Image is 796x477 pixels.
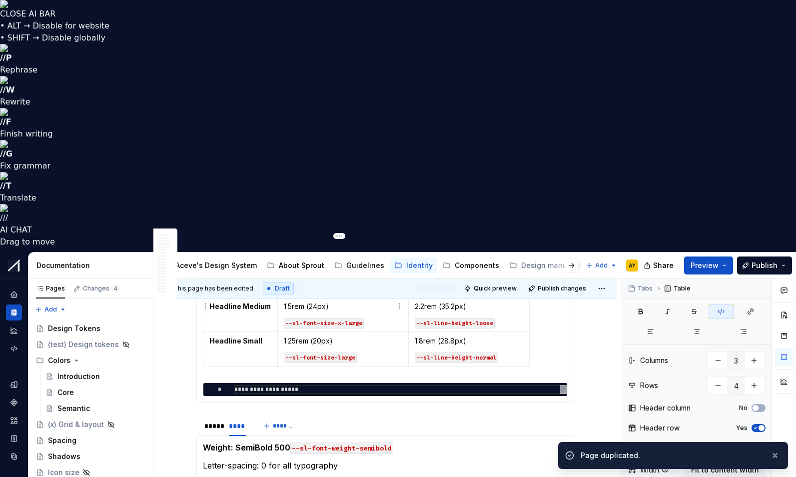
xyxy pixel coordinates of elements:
[691,260,719,270] span: Preview
[32,448,149,464] a: Shadows
[525,281,591,295] button: Publish changes
[57,403,90,413] div: Semantic
[203,459,568,471] p: Letter-spacing: 0 for all typography
[538,284,586,292] span: Publish changes
[415,318,495,328] code: --sl-line-height-loose
[6,376,22,392] a: Design tokens
[640,380,658,390] div: Rows
[284,301,402,311] p: 1.5rem (24px)
[595,261,608,269] span: Add
[32,302,69,316] button: Add
[175,260,257,270] div: Aceve's Design System
[521,260,574,270] div: Design manual
[279,260,324,270] div: About Sprout
[461,281,521,295] button: Quick preview
[583,258,620,272] button: Add
[6,412,22,428] a: Assets
[284,352,357,363] code: --sl-font-size-large
[439,257,503,273] a: Components
[653,260,674,270] span: Share
[32,336,149,352] a: (test) Design tokens
[57,387,74,397] div: Core
[48,419,104,429] div: (x) Grid & layout
[640,403,691,413] div: Header column
[6,394,22,410] a: Components
[263,257,328,273] a: About Sprout
[32,352,149,368] div: Colors
[6,286,22,302] a: Home
[640,423,680,433] div: Header row
[581,450,763,460] div: Page duplicated.
[6,448,22,464] a: Data sources
[6,304,22,320] a: Documentation
[284,336,402,346] p: 1.25rem (20px)
[6,322,22,338] a: Analytics
[83,284,119,292] div: Changes
[415,336,523,346] p: 1.8rem (28.8px)
[346,260,384,270] div: Guidelines
[36,260,149,270] div: Documentation
[209,302,271,310] strong: Headline Medium
[736,424,748,432] label: Yes
[639,256,680,274] button: Share
[684,256,733,274] button: Preview
[48,435,76,445] div: Spacing
[752,260,778,270] span: Publish
[8,259,20,271] img: b6c2a6ff-03c2-4811-897b-2ef07e5e0e51.png
[505,257,589,273] a: Design manual
[290,442,393,454] code: --sl-font-weight-semibold
[638,284,653,292] span: Tabs
[390,257,437,273] a: Identity
[415,301,523,311] p: 2.2rem (35.2px)
[629,261,636,269] div: AY
[415,352,498,363] code: --sl-line-height-normal
[739,404,748,412] label: No
[474,284,517,292] span: Quick preview
[455,260,499,270] div: Components
[41,384,149,400] a: Core
[640,355,668,365] div: Columns
[41,400,149,416] a: Semantic
[209,336,262,345] strong: Headline Small
[6,340,22,356] a: Code automation
[36,284,65,292] div: Pages
[111,284,119,292] span: 4
[275,284,290,292] span: Draft
[44,305,57,313] span: Add
[6,430,22,446] a: Storybook stories
[203,236,568,396] section-item: Code
[330,257,388,273] a: Guidelines
[32,432,149,448] a: Spacing
[32,320,149,336] a: Design Tokens
[173,284,255,292] span: This page has been edited.
[48,339,119,349] div: (test) Design tokens
[48,451,80,461] div: Shadows
[41,368,149,384] a: Introduction
[48,355,70,365] div: Colors
[48,323,100,333] div: Design Tokens
[159,257,261,273] a: Aceve's Design System
[284,318,364,328] code: --sl-font-size-x-large
[625,281,657,295] button: Tabs
[737,256,792,274] button: Publish
[57,371,100,381] div: Introduction
[203,442,290,452] strong: Weight: SemiBold 500
[32,416,149,432] a: (x) Grid & layout
[406,260,433,270] div: Identity
[159,255,581,275] div: Page tree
